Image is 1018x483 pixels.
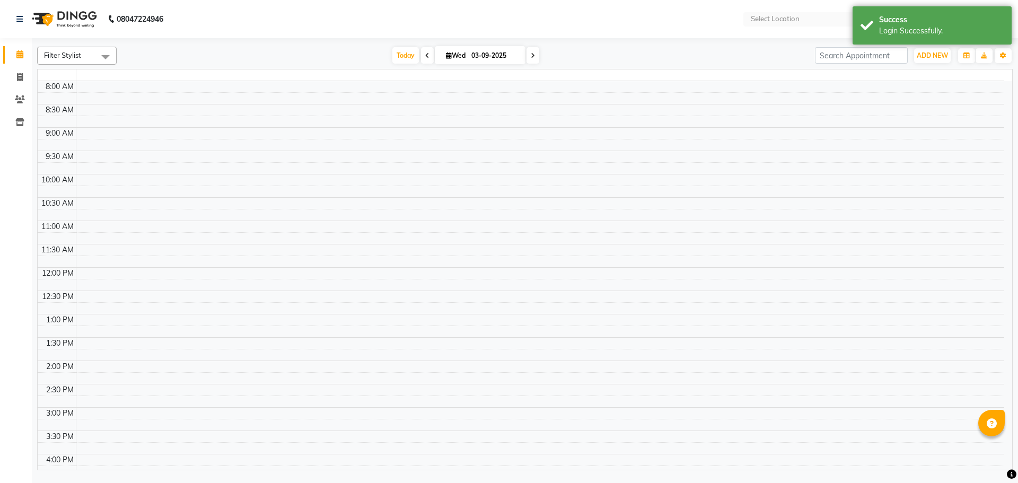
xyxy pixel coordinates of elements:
[392,47,419,64] span: Today
[40,268,76,279] div: 12:00 PM
[43,128,76,139] div: 9:00 AM
[43,81,76,92] div: 8:00 AM
[914,48,951,63] button: ADD NEW
[44,314,76,326] div: 1:00 PM
[443,51,468,59] span: Wed
[39,174,76,186] div: 10:00 AM
[40,291,76,302] div: 12:30 PM
[27,4,100,34] img: logo
[973,441,1007,472] iframe: chat widget
[815,47,908,64] input: Search Appointment
[44,361,76,372] div: 2:00 PM
[879,25,1004,37] div: Login Successfully.
[39,198,76,209] div: 10:30 AM
[44,51,81,59] span: Filter Stylist
[44,431,76,442] div: 3:30 PM
[39,221,76,232] div: 11:00 AM
[43,104,76,116] div: 8:30 AM
[44,384,76,396] div: 2:30 PM
[39,244,76,256] div: 11:30 AM
[44,454,76,466] div: 4:00 PM
[468,48,521,64] input: 2025-09-03
[117,4,163,34] b: 08047224946
[751,14,800,24] div: Select Location
[879,14,1004,25] div: Success
[43,151,76,162] div: 9:30 AM
[917,51,948,59] span: ADD NEW
[44,408,76,419] div: 3:00 PM
[44,338,76,349] div: 1:30 PM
